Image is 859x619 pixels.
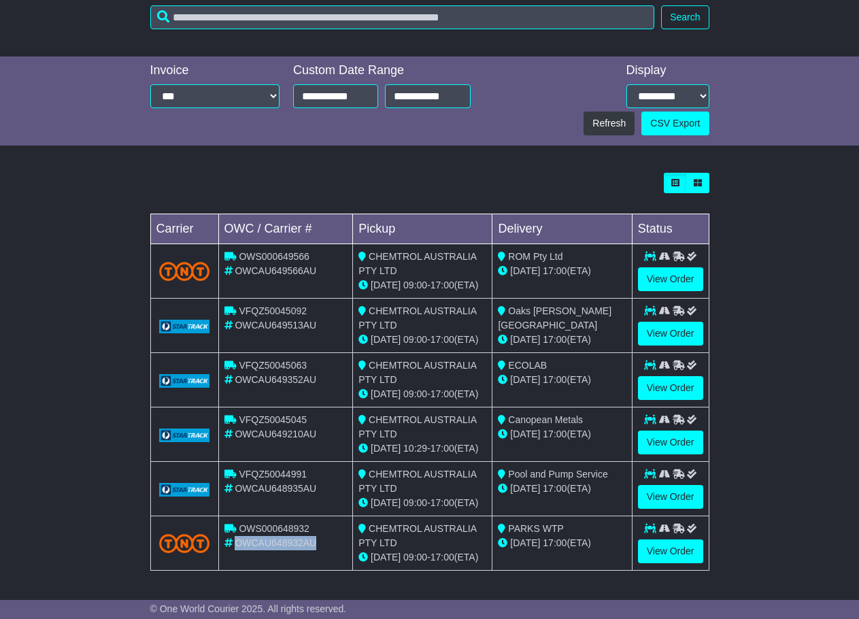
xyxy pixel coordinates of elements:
[235,429,316,439] span: OWCAU649210AU
[235,483,316,494] span: OWCAU648935AU
[159,262,210,280] img: TNT_Domestic.png
[353,214,492,244] td: Pickup
[498,427,626,441] div: (ETA)
[159,320,210,333] img: GetCarrierServiceLogo
[235,320,316,331] span: OWCAU649513AU
[543,537,567,548] span: 17:00
[371,334,401,345] span: [DATE]
[371,552,401,563] span: [DATE]
[403,552,427,563] span: 09:00
[510,483,540,494] span: [DATE]
[641,112,709,135] a: CSV Export
[239,360,307,371] span: VFQZ50045063
[431,388,454,399] span: 17:00
[159,374,210,388] img: GetCarrierServiceLogo
[508,523,563,534] span: PARKS WTP
[431,552,454,563] span: 17:00
[150,214,218,244] td: Carrier
[492,214,632,244] td: Delivery
[498,373,626,387] div: (ETA)
[218,214,353,244] td: OWC / Carrier #
[159,534,210,552] img: TNT_Domestic.png
[638,376,703,400] a: View Order
[431,443,454,454] span: 17:00
[638,322,703,346] a: View Order
[431,280,454,290] span: 17:00
[508,360,547,371] span: ECOLAB
[431,334,454,345] span: 17:00
[371,497,401,508] span: [DATE]
[239,251,309,262] span: OWS000649566
[239,305,307,316] span: VFQZ50045092
[510,265,540,276] span: [DATE]
[358,550,486,565] div: - (ETA)
[510,334,540,345] span: [DATE]
[358,278,486,292] div: - (ETA)
[403,388,427,399] span: 09:00
[358,414,476,439] span: CHEMTROL AUSTRALIA PTY LTD
[584,112,635,135] button: Refresh
[235,537,316,548] span: OWCAU648932AU
[371,388,401,399] span: [DATE]
[159,483,210,497] img: GetCarrierServiceLogo
[239,414,307,425] span: VFQZ50045045
[403,280,427,290] span: 09:00
[498,333,626,347] div: (ETA)
[358,523,476,548] span: CHEMTROL AUSTRALIA PTY LTD
[638,431,703,454] a: View Order
[638,539,703,563] a: View Order
[543,265,567,276] span: 17:00
[498,305,611,331] span: Oaks [PERSON_NAME][GEOGRAPHIC_DATA]
[661,5,709,29] button: Search
[358,333,486,347] div: - (ETA)
[150,63,280,78] div: Invoice
[358,251,476,276] span: CHEMTROL AUSTRALIA PTY LTD
[626,63,709,78] div: Display
[358,441,486,456] div: - (ETA)
[293,63,471,78] div: Custom Date Range
[632,214,709,244] td: Status
[358,305,476,331] span: CHEMTROL AUSTRALIA PTY LTD
[239,469,307,480] span: VFQZ50044991
[543,374,567,385] span: 17:00
[371,280,401,290] span: [DATE]
[543,334,567,345] span: 17:00
[508,414,583,425] span: Canopean Metals
[371,443,401,454] span: [DATE]
[358,387,486,401] div: - (ETA)
[508,469,607,480] span: Pool and Pump Service
[150,603,347,614] span: © One World Courier 2025. All rights reserved.
[510,429,540,439] span: [DATE]
[498,264,626,278] div: (ETA)
[638,485,703,509] a: View Order
[358,469,476,494] span: CHEMTROL AUSTRALIA PTY LTD
[159,429,210,442] img: GetCarrierServiceLogo
[508,251,562,262] span: ROM Pty Ltd
[358,496,486,510] div: - (ETA)
[431,497,454,508] span: 17:00
[358,360,476,385] span: CHEMTROL AUSTRALIA PTY LTD
[498,536,626,550] div: (ETA)
[510,537,540,548] span: [DATE]
[403,443,427,454] span: 10:29
[403,497,427,508] span: 09:00
[510,374,540,385] span: [DATE]
[638,267,703,291] a: View Order
[235,374,316,385] span: OWCAU649352AU
[239,523,309,534] span: OWS000648932
[543,429,567,439] span: 17:00
[498,482,626,496] div: (ETA)
[235,265,316,276] span: OWCAU649566AU
[543,483,567,494] span: 17:00
[403,334,427,345] span: 09:00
